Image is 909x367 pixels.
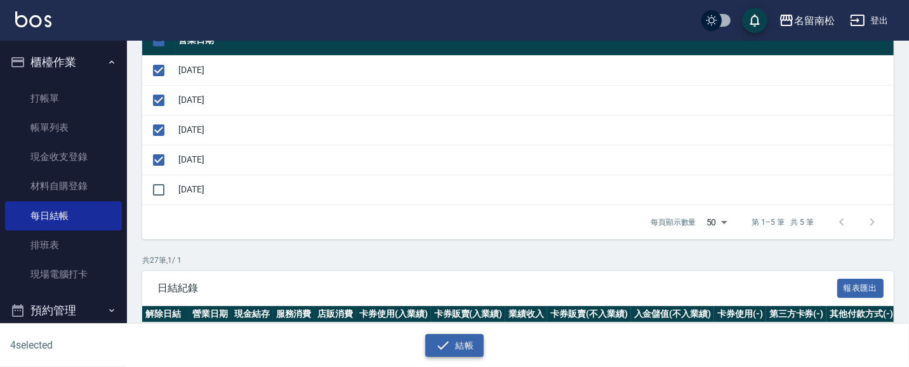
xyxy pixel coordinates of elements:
button: 預約管理 [5,294,122,327]
th: 卡券使用(入業績) [356,306,431,323]
p: 共 27 筆, 1 / 1 [142,255,894,266]
td: [DATE] [175,145,894,175]
th: 店販消費 [314,306,356,323]
p: 每頁顯示數量 [651,217,696,228]
button: 名留南松 [774,8,840,34]
th: 卡券使用(-) [714,306,766,323]
th: 入金儲值(不入業績) [631,306,715,323]
button: save [742,8,767,33]
th: 解除日結 [142,306,189,323]
button: 櫃檯作業 [5,46,122,79]
th: 營業日期 [189,306,231,323]
th: 卡券販賣(不入業績) [547,306,631,323]
th: 服務消費 [273,306,315,323]
button: 登出 [845,9,894,32]
p: 第 1–5 筆 共 5 筆 [752,217,814,228]
a: 帳單列表 [5,113,122,142]
th: 卡券販賣(入業績) [431,306,506,323]
a: 排班表 [5,230,122,260]
th: 第三方卡券(-) [766,306,827,323]
a: 材料自購登錄 [5,171,122,201]
a: 報表匯出 [837,281,884,293]
td: [DATE] [175,175,894,204]
a: 打帳單 [5,84,122,113]
div: 50 [701,205,732,239]
img: Logo [15,11,51,27]
a: 現金收支登錄 [5,142,122,171]
td: [DATE] [175,55,894,85]
th: 其他付款方式(-) [826,306,896,323]
h6: 4 selected [10,337,225,353]
span: 日結紀錄 [157,282,837,295]
a: 每日結帳 [5,201,122,230]
td: [DATE] [175,115,894,145]
button: 結帳 [425,334,484,357]
th: 現金結存 [231,306,273,323]
div: 名留南松 [794,13,835,29]
button: 報表匯出 [837,279,884,298]
a: 現場電腦打卡 [5,260,122,289]
th: 業績收入 [505,306,547,323]
td: [DATE] [175,85,894,115]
